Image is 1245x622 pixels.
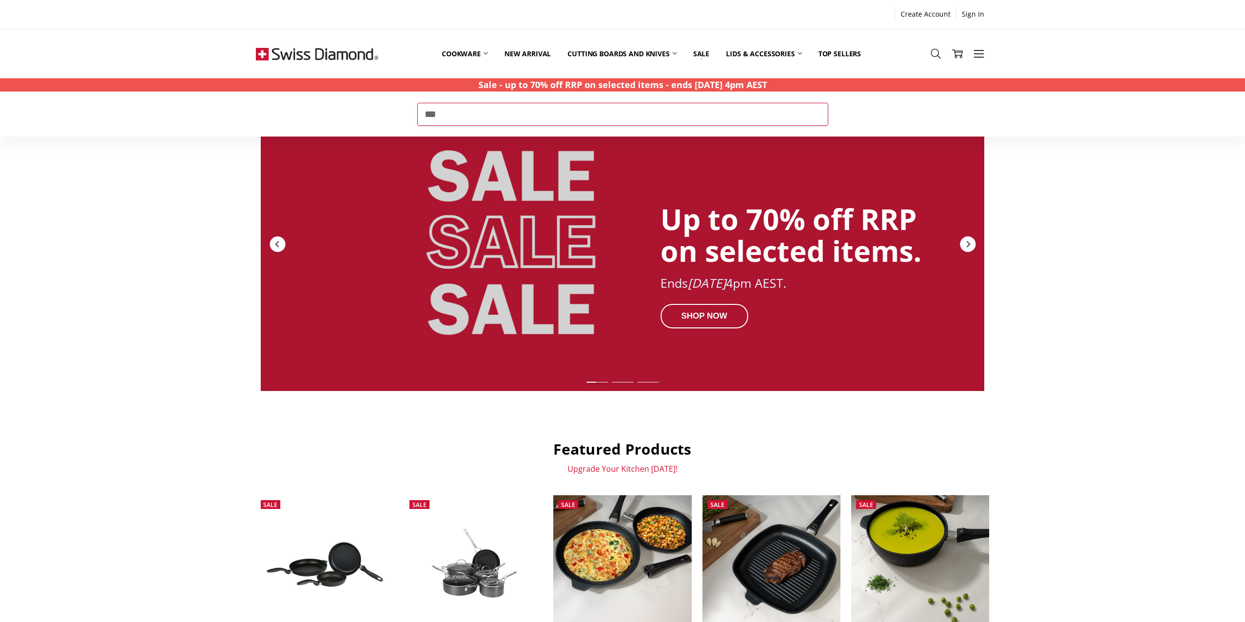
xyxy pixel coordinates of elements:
[660,203,923,267] div: Up to 70% off RRP on selected items.
[635,376,661,389] div: Slide 3 of 7
[412,501,427,509] span: Sale
[478,79,767,91] strong: Sale - up to 70% off RRP on selected items - ends [DATE] 4pm AEST
[256,440,990,459] h2: Featured Products
[256,530,394,599] img: XD Nonstick 3 Piece Fry Pan set - 20CM, 24CM & 28CM
[859,501,873,509] span: Sale
[433,32,496,75] a: Cookware
[956,7,990,21] a: Sign In
[718,32,810,75] a: Lids & Accessories
[895,7,956,21] a: Create Account
[710,501,724,509] span: Sale
[685,32,718,75] a: Sale
[263,501,277,509] span: Sale
[561,501,575,509] span: Sale
[261,97,984,391] a: Redirect to https://swissdiamond.com.au/cookware/shop-by-collection/premium-steel-dlx/
[256,29,378,78] img: Free Shipping On Every Order
[256,464,990,474] p: Upgrade Your Kitchen [DATE]!
[269,235,286,253] div: Previous
[660,303,748,328] div: SHOP NOW
[496,32,559,75] a: New arrival
[959,235,976,253] div: Next
[660,276,923,290] div: Ends 4pm AEST.
[559,32,685,75] a: Cutting boards and knives
[405,518,543,611] img: Swiss Diamond Hard Anodised 5 pc set (20 & 28cm fry pan, 16cm sauce pan w lid, 24x7cm saute pan w...
[610,376,635,389] div: Slide 2 of 7
[585,376,610,389] div: Slide 1 of 7
[688,275,726,291] em: [DATE]
[810,32,869,75] a: Top Sellers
